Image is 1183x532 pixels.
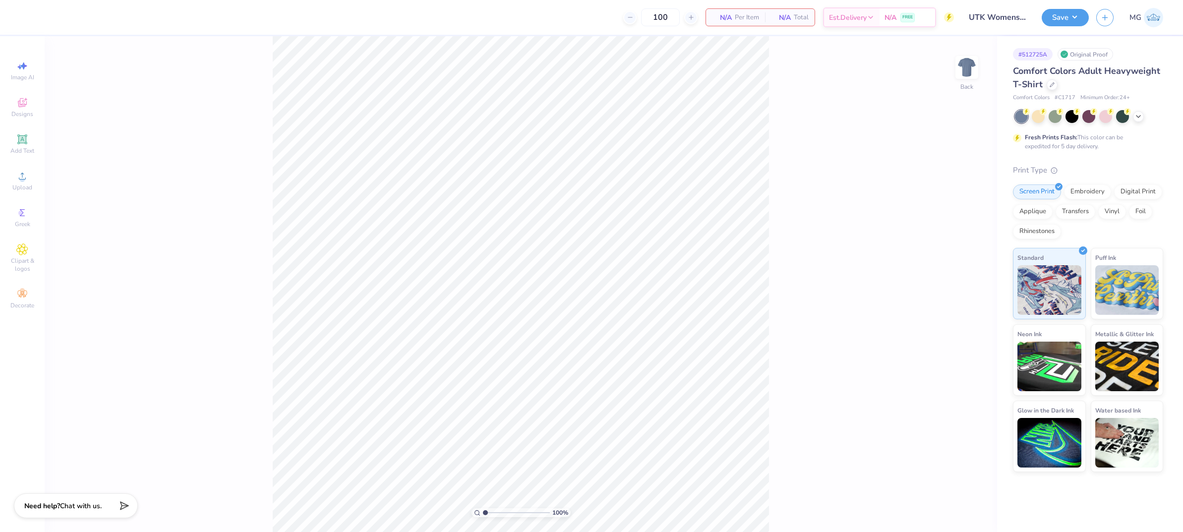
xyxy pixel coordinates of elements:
img: Water based Ink [1095,418,1159,468]
span: Decorate [10,301,34,309]
div: This color can be expedited for 5 day delivery. [1025,133,1147,151]
span: Image AI [11,73,34,81]
button: Save [1042,9,1089,26]
span: Clipart & logos [5,257,40,273]
span: MG [1129,12,1141,23]
input: Untitled Design [961,7,1034,27]
span: Minimum Order: 24 + [1080,94,1130,102]
span: Designs [11,110,33,118]
span: 100 % [552,508,568,517]
div: Vinyl [1098,204,1126,219]
span: Metallic & Glitter Ink [1095,329,1154,339]
span: Glow in the Dark Ink [1017,405,1074,415]
span: Standard [1017,252,1044,263]
input: – – [641,8,680,26]
span: Comfort Colors [1013,94,1050,102]
img: Mary Grace [1144,8,1163,27]
span: Greek [15,220,30,228]
img: Neon Ink [1017,342,1081,391]
span: Neon Ink [1017,329,1042,339]
span: Per Item [735,12,759,23]
div: Rhinestones [1013,224,1061,239]
span: N/A [885,12,896,23]
span: N/A [771,12,791,23]
div: Transfers [1056,204,1095,219]
span: FREE [902,14,913,21]
img: Glow in the Dark Ink [1017,418,1081,468]
img: Back [957,58,977,77]
span: Comfort Colors Adult Heavyweight T-Shirt [1013,65,1160,90]
div: Foil [1129,204,1152,219]
span: # C1717 [1055,94,1075,102]
span: Upload [12,183,32,191]
span: Est. Delivery [829,12,867,23]
div: Embroidery [1064,184,1111,199]
strong: Fresh Prints Flash: [1025,133,1077,141]
span: Add Text [10,147,34,155]
a: MG [1129,8,1163,27]
div: Print Type [1013,165,1163,176]
span: Puff Ink [1095,252,1116,263]
span: N/A [712,12,732,23]
strong: Need help? [24,501,60,511]
div: # 512725A [1013,48,1053,60]
img: Puff Ink [1095,265,1159,315]
div: Digital Print [1114,184,1162,199]
div: Original Proof [1058,48,1113,60]
img: Standard [1017,265,1081,315]
span: Chat with us. [60,501,102,511]
span: Water based Ink [1095,405,1141,415]
div: Back [960,82,973,91]
div: Screen Print [1013,184,1061,199]
span: Total [794,12,809,23]
img: Metallic & Glitter Ink [1095,342,1159,391]
div: Applique [1013,204,1053,219]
